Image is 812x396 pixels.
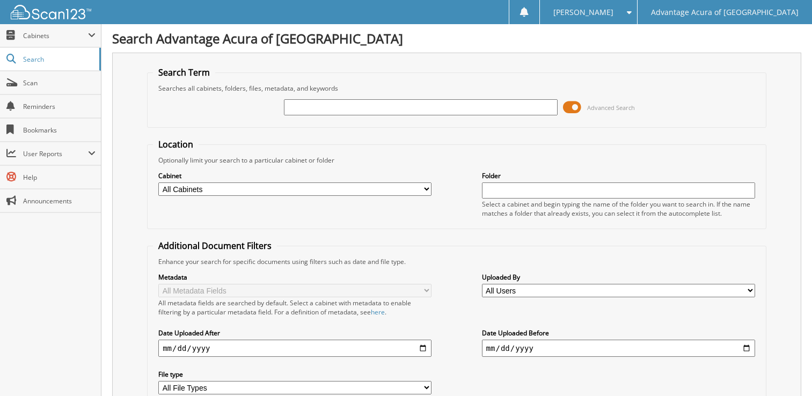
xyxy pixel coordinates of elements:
[553,9,613,16] span: [PERSON_NAME]
[482,200,755,218] div: Select a cabinet and begin typing the name of the folder you want to search in. If the name match...
[158,273,431,282] label: Metadata
[23,102,96,111] span: Reminders
[23,78,96,87] span: Scan
[23,126,96,135] span: Bookmarks
[482,171,755,180] label: Folder
[153,240,277,252] legend: Additional Document Filters
[158,298,431,317] div: All metadata fields are searched by default. Select a cabinet with metadata to enable filtering b...
[153,67,215,78] legend: Search Term
[23,173,96,182] span: Help
[112,30,801,47] h1: Search Advantage Acura of [GEOGRAPHIC_DATA]
[153,84,760,93] div: Searches all cabinets, folders, files, metadata, and keywords
[158,328,431,338] label: Date Uploaded After
[158,340,431,357] input: start
[158,370,431,379] label: File type
[587,104,635,112] span: Advanced Search
[153,257,760,266] div: Enhance your search for specific documents using filters such as date and file type.
[11,5,91,19] img: scan123-logo-white.svg
[158,171,431,180] label: Cabinet
[482,328,755,338] label: Date Uploaded Before
[23,31,88,40] span: Cabinets
[651,9,799,16] span: Advantage Acura of [GEOGRAPHIC_DATA]
[153,138,199,150] legend: Location
[23,55,94,64] span: Search
[482,340,755,357] input: end
[371,307,385,317] a: here
[153,156,760,165] div: Optionally limit your search to a particular cabinet or folder
[23,149,88,158] span: User Reports
[482,273,755,282] label: Uploaded By
[23,196,96,206] span: Announcements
